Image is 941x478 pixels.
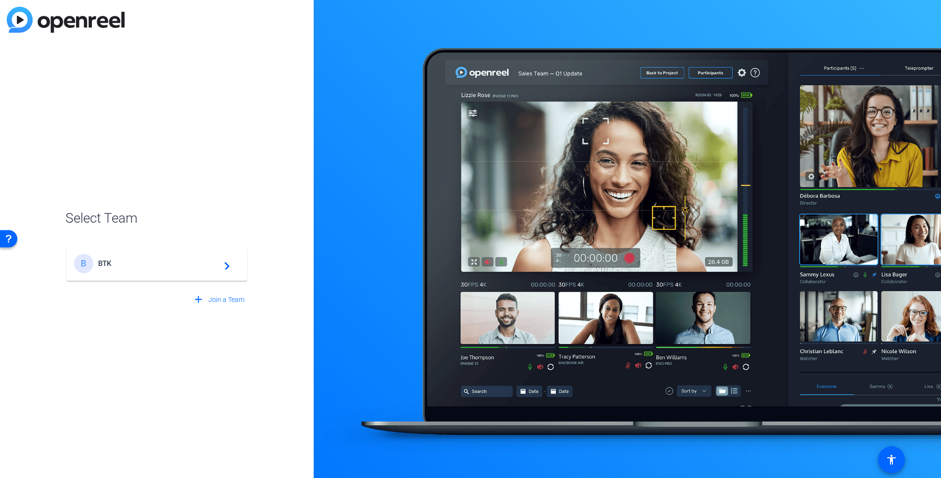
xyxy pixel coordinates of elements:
img: blue-gradient.svg [7,7,125,33]
mat-icon: add [192,294,204,306]
div: B [74,254,93,273]
mat-icon: accessibility [886,454,897,465]
span: Join a Team [208,295,244,305]
mat-icon: navigate_next [218,258,230,269]
span: BTK [98,259,218,268]
span: Select Team [65,208,248,228]
button: Join a Team [189,291,248,309]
